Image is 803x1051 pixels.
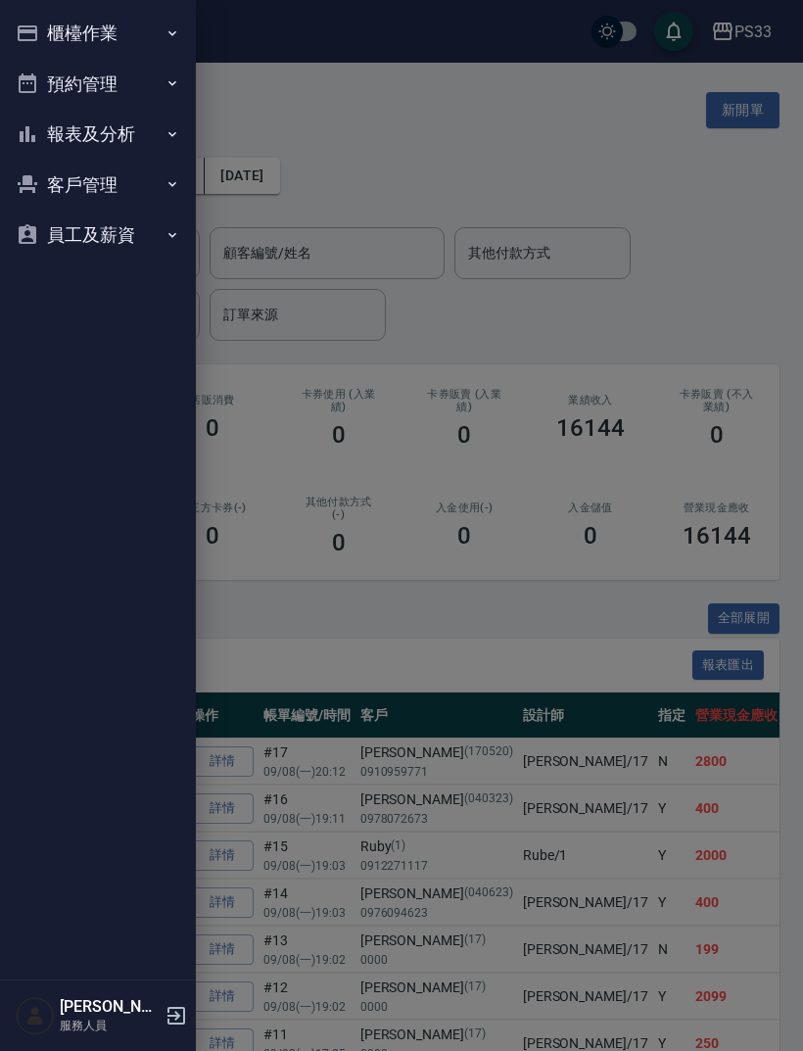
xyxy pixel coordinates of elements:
[8,8,188,59] button: 櫃檯作業
[8,160,188,211] button: 客戶管理
[60,1017,160,1034] p: 服務人員
[8,210,188,261] button: 員工及薪資
[8,59,188,110] button: 預約管理
[8,109,188,160] button: 報表及分析
[60,997,160,1017] h5: [PERSON_NAME]
[16,996,55,1035] img: Person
